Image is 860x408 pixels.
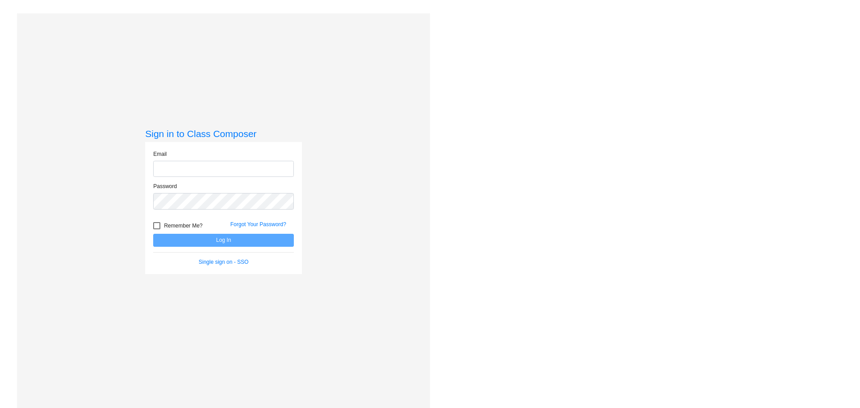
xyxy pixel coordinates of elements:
button: Log In [153,234,294,247]
h3: Sign in to Class Composer [145,128,302,139]
a: Forgot Your Password? [230,221,286,228]
label: Email [153,150,167,158]
a: Single sign on - SSO [199,259,249,265]
label: Password [153,182,177,190]
span: Remember Me? [164,220,202,231]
